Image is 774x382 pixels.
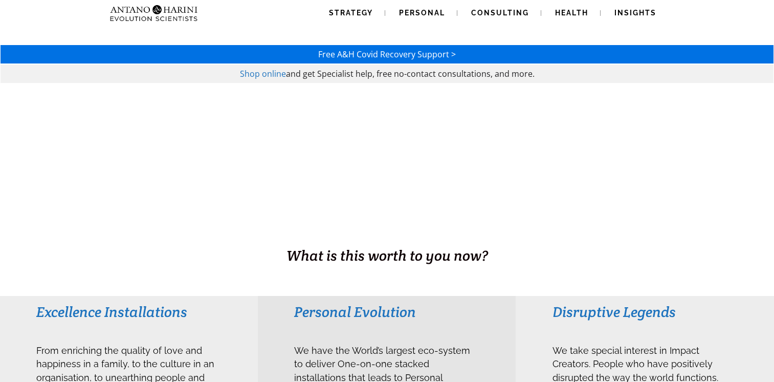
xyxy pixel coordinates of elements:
[552,303,737,321] h3: Disruptive Legends
[1,224,773,245] h1: BUSINESS. HEALTH. Family. Legacy
[318,49,456,60] a: Free A&H Covid Recovery Support >
[294,303,479,321] h3: Personal Evolution
[614,9,656,17] span: Insights
[286,246,488,265] span: What is this worth to you now?
[286,68,535,79] span: and get Specialist help, free no-contact consultations, and more.
[240,68,286,79] a: Shop online
[555,9,588,17] span: Health
[36,303,221,321] h3: Excellence Installations
[329,9,373,17] span: Strategy
[399,9,445,17] span: Personal
[471,9,529,17] span: Consulting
